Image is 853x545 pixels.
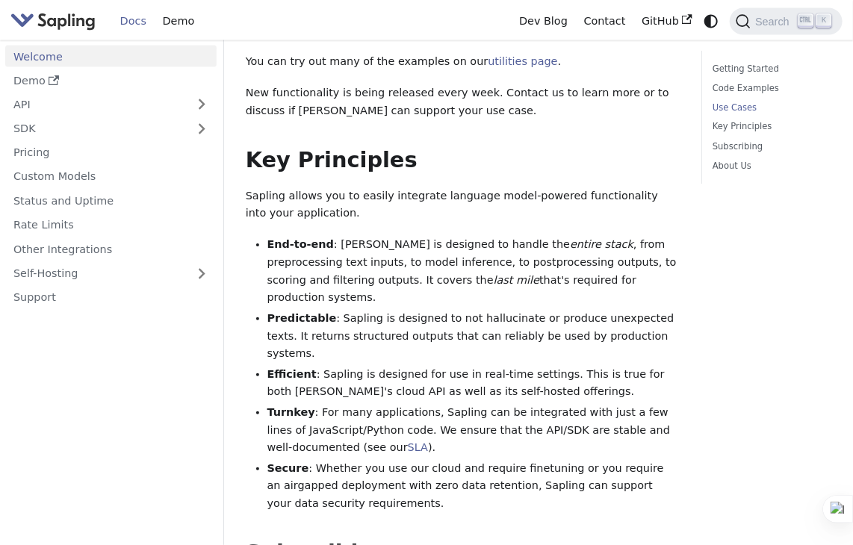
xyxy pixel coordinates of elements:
a: Subscribing [713,140,826,155]
a: Welcome [5,46,217,67]
button: Expand sidebar category 'SDK' [187,118,217,140]
a: Rate Limits [5,215,217,237]
p: New functionality is being released every week. Contact us to learn more or to discuss if [PERSON... [246,84,680,120]
a: API [5,94,187,116]
a: Demo [155,10,202,33]
strong: Turnkey [267,406,315,418]
a: Dev Blog [511,10,575,33]
a: GitHub [633,10,700,33]
kbd: K [816,14,831,28]
strong: Efficient [267,368,317,380]
a: Support [5,287,217,309]
a: Key Principles [713,120,826,134]
p: Sapling allows you to easily integrate language model-powered functionality into your application. [246,187,680,223]
a: Demo [5,70,217,92]
li: : For many applications, Sapling can be integrated with just a few lines of JavaScript/Python cod... [267,404,680,457]
li: : [PERSON_NAME] is designed to handle the , from preprocessing text inputs, to model inference, t... [267,236,680,307]
a: Self-Hosting [5,264,217,285]
a: About Us [713,160,826,174]
button: Switch between dark and light mode (currently system mode) [701,10,722,32]
strong: Predictable [267,312,337,324]
a: utilities page [488,55,557,67]
a: SDK [5,118,187,140]
a: SLA [408,441,428,453]
strong: Secure [267,462,309,474]
h2: Key Principles [246,147,680,174]
img: Sapling.ai [10,10,96,32]
span: Search [751,16,798,28]
a: Pricing [5,143,217,164]
button: Expand sidebar category 'API' [187,94,217,116]
a: Sapling.ai [10,10,101,32]
a: Use Cases [713,101,826,115]
li: : Sapling is designed to not hallucinate or produce unexpected texts. It returns structured outpu... [267,310,680,363]
a: Other Integrations [5,239,217,261]
strong: End-to-end [267,238,334,250]
a: Code Examples [713,81,826,96]
li: : Whether you use our cloud and require finetuning or you require an airgapped deployment with ze... [267,460,680,513]
p: You can try out many of the examples on our . [246,53,680,71]
button: Search (Ctrl+K) [730,8,842,35]
a: Getting Started [713,62,826,76]
em: entire stack [570,238,633,250]
em: last mile [494,274,539,286]
li: : Sapling is designed for use in real-time settings. This is true for both [PERSON_NAME]'s cloud ... [267,366,680,402]
a: Docs [112,10,155,33]
a: Contact [576,10,634,33]
a: Custom Models [5,166,217,188]
a: Status and Uptime [5,190,217,212]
